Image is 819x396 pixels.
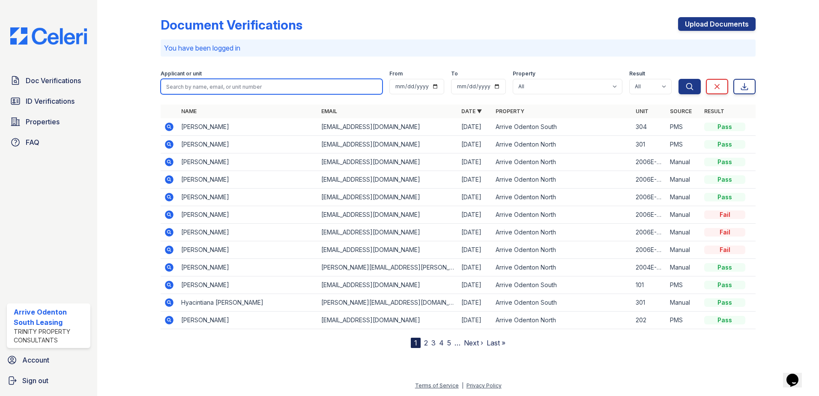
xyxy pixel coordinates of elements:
[464,339,483,347] a: Next ›
[704,193,745,201] div: Pass
[3,372,94,389] a: Sign out
[458,224,492,241] td: [DATE]
[492,241,632,259] td: Arrive Odenton North
[667,294,701,312] td: Manual
[439,339,444,347] a: 4
[318,136,458,153] td: [EMAIL_ADDRESS][DOMAIN_NAME]
[161,70,202,77] label: Applicant or unit
[178,276,318,294] td: [PERSON_NAME]
[632,153,667,171] td: 2006E-301
[670,108,692,114] a: Source
[178,294,318,312] td: Hyacintiana [PERSON_NAME]
[632,171,667,189] td: 2006E-301
[632,259,667,276] td: 2004E-202
[629,70,645,77] label: Result
[632,224,667,241] td: 2006E-301
[496,108,524,114] a: Property
[318,118,458,136] td: [EMAIL_ADDRESS][DOMAIN_NAME]
[704,175,745,184] div: Pass
[458,241,492,259] td: [DATE]
[178,224,318,241] td: [PERSON_NAME]
[458,312,492,329] td: [DATE]
[26,117,60,127] span: Properties
[678,17,756,31] a: Upload Documents
[26,96,75,106] span: ID Verifications
[26,137,39,147] span: FAQ
[667,153,701,171] td: Manual
[492,171,632,189] td: Arrive Odenton North
[415,382,459,389] a: Terms of Service
[704,140,745,149] div: Pass
[632,312,667,329] td: 202
[458,206,492,224] td: [DATE]
[14,327,87,345] div: Trinity Property Consultants
[7,93,90,110] a: ID Verifications
[458,276,492,294] td: [DATE]
[318,153,458,171] td: [EMAIL_ADDRESS][DOMAIN_NAME]
[632,294,667,312] td: 301
[22,375,48,386] span: Sign out
[667,171,701,189] td: Manual
[632,136,667,153] td: 301
[458,171,492,189] td: [DATE]
[704,246,745,254] div: Fail
[667,312,701,329] td: PMS
[667,276,701,294] td: PMS
[318,259,458,276] td: [PERSON_NAME][EMAIL_ADDRESS][PERSON_NAME][DOMAIN_NAME]
[321,108,337,114] a: Email
[411,338,421,348] div: 1
[632,241,667,259] td: 2006E-301
[492,118,632,136] td: Arrive Odenton South
[667,241,701,259] td: Manual
[178,118,318,136] td: [PERSON_NAME]
[492,153,632,171] td: Arrive Odenton North
[492,224,632,241] td: Arrive Odenton North
[318,224,458,241] td: [EMAIL_ADDRESS][DOMAIN_NAME]
[318,276,458,294] td: [EMAIL_ADDRESS][DOMAIN_NAME]
[458,118,492,136] td: [DATE]
[7,72,90,89] a: Doc Verifications
[667,206,701,224] td: Manual
[3,351,94,369] a: Account
[26,75,81,86] span: Doc Verifications
[318,171,458,189] td: [EMAIL_ADDRESS][DOMAIN_NAME]
[632,118,667,136] td: 304
[7,113,90,130] a: Properties
[3,27,94,45] img: CE_Logo_Blue-a8612792a0a2168367f1c8372b55b34899dd931a85d93a1a3d3e32e68fde9ad4.png
[7,134,90,151] a: FAQ
[704,210,745,219] div: Fail
[461,108,482,114] a: Date ▼
[318,294,458,312] td: [PERSON_NAME][EMAIL_ADDRESS][DOMAIN_NAME]
[492,312,632,329] td: Arrive Odenton North
[454,338,460,348] span: …
[178,259,318,276] td: [PERSON_NAME]
[704,123,745,131] div: Pass
[458,294,492,312] td: [DATE]
[318,312,458,329] td: [EMAIL_ADDRESS][DOMAIN_NAME]
[704,158,745,166] div: Pass
[704,228,745,237] div: Fail
[492,206,632,224] td: Arrive Odenton North
[318,189,458,206] td: [EMAIL_ADDRESS][DOMAIN_NAME]
[178,206,318,224] td: [PERSON_NAME]
[14,307,87,327] div: Arrive Odenton South Leasing
[667,136,701,153] td: PMS
[704,298,745,307] div: Pass
[181,108,197,114] a: Name
[704,316,745,324] div: Pass
[492,136,632,153] td: Arrive Odenton North
[178,189,318,206] td: [PERSON_NAME]
[424,339,428,347] a: 2
[636,108,649,114] a: Unit
[389,70,403,77] label: From
[318,206,458,224] td: [EMAIL_ADDRESS][DOMAIN_NAME]
[632,189,667,206] td: 2006E-301
[487,339,505,347] a: Last »
[783,362,810,387] iframe: chat widget
[513,70,535,77] label: Property
[318,241,458,259] td: [EMAIL_ADDRESS][DOMAIN_NAME]
[466,382,502,389] a: Privacy Policy
[492,259,632,276] td: Arrive Odenton North
[492,189,632,206] td: Arrive Odenton North
[704,281,745,289] div: Pass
